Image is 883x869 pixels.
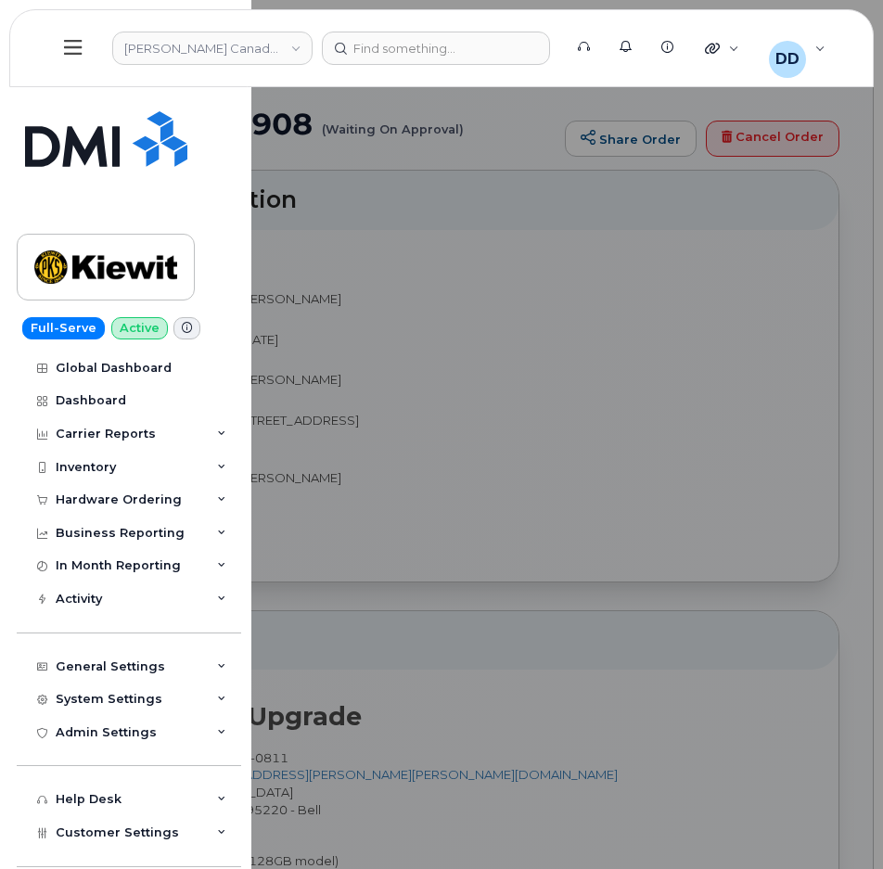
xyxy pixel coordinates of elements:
[56,692,162,707] div: System Settings
[56,393,126,408] div: Dashboard
[56,526,185,541] div: Business Reporting
[802,788,869,855] iframe: Messenger Launcher
[56,825,179,839] span: Customer Settings
[56,361,172,376] div: Global Dashboard
[34,240,177,294] img: Kiewit Canada Inc
[56,558,181,573] div: In Month Reporting
[17,351,241,385] a: Global Dashboard
[56,659,165,674] div: General Settings
[17,234,195,300] a: Kiewit Canada Inc
[56,592,102,607] div: Activity
[25,111,187,167] img: Simplex My-Serve
[17,384,241,417] a: Dashboard
[56,792,122,807] div: Help Desk
[56,725,157,740] div: Admin Settings
[111,317,168,339] a: Active
[56,460,116,475] div: Inventory
[22,317,105,339] a: Full-Serve
[56,492,182,507] div: Hardware Ordering
[56,427,156,441] div: Carrier Reports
